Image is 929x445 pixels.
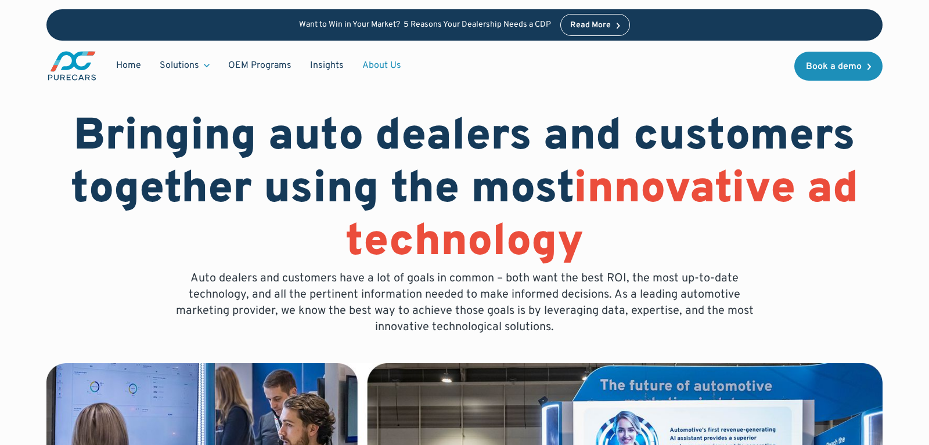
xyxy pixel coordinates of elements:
a: Insights [301,55,353,77]
span: innovative ad technology [345,162,859,271]
h1: Bringing auto dealers and customers together using the most [46,111,883,270]
a: Read More [560,14,630,36]
p: Auto dealers and customers have a lot of goals in common – both want the best ROI, the most up-to... [167,270,762,335]
div: Read More [570,21,611,30]
a: Home [107,55,150,77]
a: Book a demo [794,52,883,81]
a: About Us [353,55,411,77]
a: OEM Programs [219,55,301,77]
div: Book a demo [806,62,862,71]
div: Solutions [160,59,199,72]
a: main [46,50,98,82]
img: purecars logo [46,50,98,82]
div: Solutions [150,55,219,77]
p: Want to Win in Your Market? 5 Reasons Your Dealership Needs a CDP [299,20,551,30]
